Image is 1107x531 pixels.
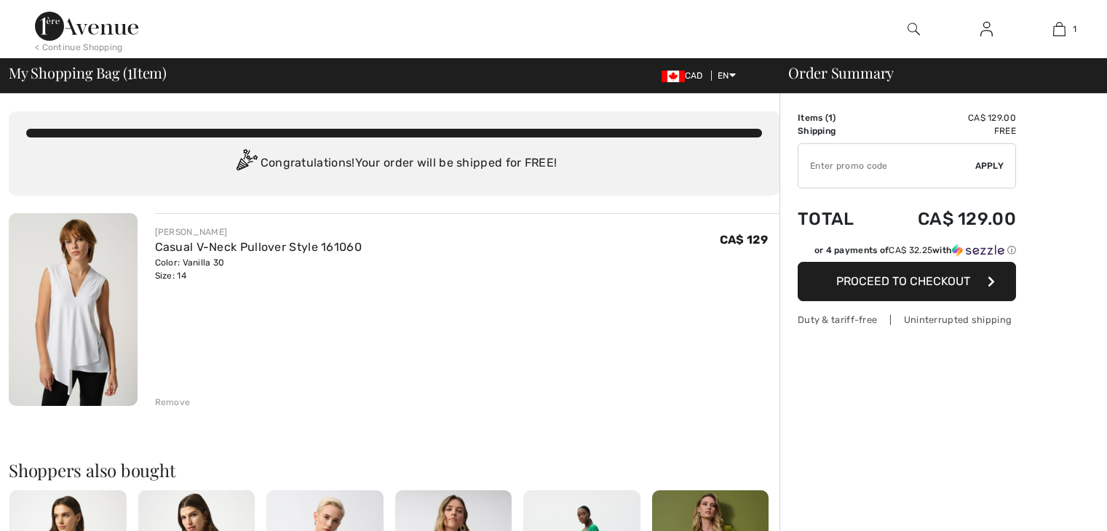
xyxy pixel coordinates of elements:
[720,233,768,247] span: CA$ 129
[975,159,1004,172] span: Apply
[662,71,685,82] img: Canadian Dollar
[155,240,362,254] a: Casual V-Neck Pullover Style 161060
[9,65,167,80] span: My Shopping Bag ( Item)
[798,262,1016,301] button: Proceed to Checkout
[877,124,1016,137] td: Free
[1073,23,1076,36] span: 1
[155,256,362,282] div: Color: Vanilla 30 Size: 14
[771,65,1098,80] div: Order Summary
[231,149,261,178] img: Congratulation2.svg
[155,225,362,239] div: [PERSON_NAME]
[877,194,1016,244] td: CA$ 129.00
[798,111,877,124] td: Items ( )
[798,124,877,137] td: Shipping
[828,113,833,123] span: 1
[877,111,1016,124] td: CA$ 129.00
[127,62,132,81] span: 1
[889,245,932,255] span: CA$ 32.25
[908,20,920,38] img: search the website
[969,20,1004,39] a: Sign In
[980,20,993,38] img: My Info
[1023,20,1095,38] a: 1
[9,461,779,479] h2: Shoppers also bought
[35,12,138,41] img: 1ère Avenue
[1053,20,1066,38] img: My Bag
[952,244,1004,257] img: Sezzle
[662,71,709,81] span: CAD
[155,396,191,409] div: Remove
[26,149,762,178] div: Congratulations! Your order will be shipped for FREE!
[798,313,1016,327] div: Duty & tariff-free | Uninterrupted shipping
[798,144,975,188] input: Promo code
[798,194,877,244] td: Total
[836,274,970,288] span: Proceed to Checkout
[35,41,123,54] div: < Continue Shopping
[814,244,1016,257] div: or 4 payments of with
[798,244,1016,262] div: or 4 payments ofCA$ 32.25withSezzle Click to learn more about Sezzle
[9,213,138,406] img: Casual V-Neck Pullover Style 161060
[718,71,736,81] span: EN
